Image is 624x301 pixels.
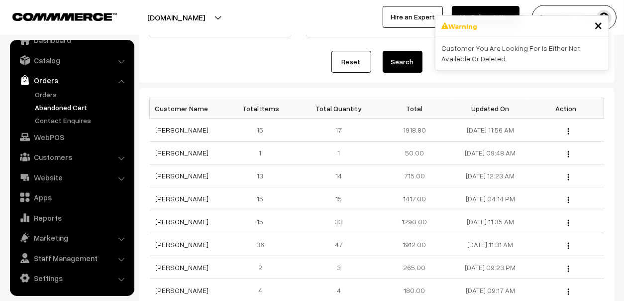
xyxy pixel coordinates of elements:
[568,151,569,157] img: Menu
[377,233,452,256] td: 1912.00
[594,17,603,32] button: Close
[12,188,131,206] a: Apps
[12,128,131,146] a: WebPOS
[435,37,609,70] div: Customer You Are Looking For Is Either Not Available Or Deleted.
[12,168,131,186] a: Website
[225,119,301,142] td: 15
[12,51,131,69] a: Catalog
[568,197,569,203] img: Menu
[301,119,377,142] td: 17
[12,249,131,267] a: Staff Management
[225,210,301,233] td: 15
[12,71,131,89] a: Orders
[452,233,528,256] td: [DATE] 11:31 AM
[568,243,569,249] img: Menu
[301,164,377,187] td: 14
[301,210,377,233] td: 33
[12,209,131,227] a: Reports
[568,289,569,295] img: Menu
[377,164,452,187] td: 715.00
[597,10,612,25] img: user
[12,229,131,247] a: Marketing
[156,194,209,203] a: [PERSON_NAME]
[532,5,617,30] button: [PERSON_NAME]…
[32,89,131,100] a: Orders
[377,210,452,233] td: 1290.00
[150,98,225,119] th: Customer Name
[452,210,528,233] td: [DATE] 11:35 AM
[452,164,528,187] td: [DATE] 12:23 AM
[156,171,209,180] a: [PERSON_NAME]
[594,15,603,34] span: ×
[452,98,528,119] th: Updated On
[156,263,209,272] a: [PERSON_NAME]
[568,174,569,180] img: Menu
[12,148,131,166] a: Customers
[377,187,452,210] td: 1417.00
[301,256,377,279] td: 3
[568,220,569,226] img: Menu
[377,142,452,164] td: 50.00
[32,115,131,126] a: Contact Enquires
[452,142,528,164] td: [DATE] 09:48 AM
[112,5,240,30] button: [DOMAIN_NAME]
[301,98,377,119] th: Total Quantity
[225,233,301,256] td: 36
[225,256,301,279] td: 2
[331,51,371,73] a: Reset
[12,13,117,20] img: COMMMERCE
[528,98,604,119] th: Action
[156,217,209,226] a: [PERSON_NAME]
[225,142,301,164] td: 1
[568,128,569,135] img: Menu
[156,240,209,249] a: [PERSON_NAME]
[156,126,209,134] a: [PERSON_NAME]
[225,164,301,187] td: 13
[156,286,209,295] a: [PERSON_NAME]
[32,102,131,113] a: Abandoned Cart
[301,187,377,210] td: 15
[12,10,100,22] a: COMMMERCE
[225,187,301,210] td: 15
[377,256,452,279] td: 265.00
[448,21,477,31] strong: Warning
[452,187,528,210] td: [DATE] 04:14 PM
[452,6,520,28] a: My Subscription
[301,233,377,256] td: 47
[452,256,528,279] td: [DATE] 09:23 PM
[383,51,422,73] button: Search
[225,98,301,119] th: Total Items
[568,266,569,272] img: Menu
[452,119,528,142] td: [DATE] 11:56 AM
[12,31,131,49] a: Dashboard
[301,142,377,164] td: 1
[377,119,452,142] td: 1918.80
[377,98,452,119] th: Total
[12,269,131,287] a: Settings
[156,149,209,157] a: [PERSON_NAME]
[383,6,443,28] a: Hire an Expert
